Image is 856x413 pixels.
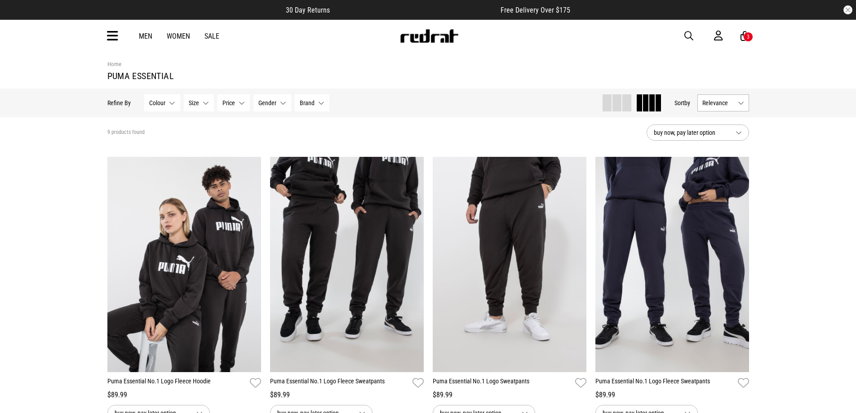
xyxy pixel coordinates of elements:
[222,99,235,107] span: Price
[167,32,190,40] a: Women
[107,71,749,81] h1: puma essential
[595,390,749,400] div: $89.99
[107,99,131,107] p: Refine By
[501,6,570,14] span: Free Delivery Over $175
[189,99,199,107] span: Size
[270,157,424,372] img: Puma Essential No.1 Logo Fleece Sweatpants in Black
[300,99,315,107] span: Brand
[433,377,572,390] a: Puma Essential No.1 Logo Sweatpants
[654,127,728,138] span: buy now, pay later option
[433,390,586,400] div: $89.99
[270,377,409,390] a: Puma Essential No.1 Logo Fleece Sweatpants
[286,6,330,14] span: 30 Day Returns
[702,99,734,107] span: Relevance
[184,94,214,111] button: Size
[258,99,276,107] span: Gender
[149,99,165,107] span: Colour
[253,94,291,111] button: Gender
[107,377,246,390] a: Puma Essential No.1 Logo Fleece Hoodie
[595,377,734,390] a: Puma Essential No.1 Logo Fleece Sweatpants
[433,157,586,372] img: Puma Essential No.1 Logo Sweatpants in Black
[399,29,459,43] img: Redrat logo
[647,124,749,141] button: buy now, pay later option
[139,32,152,40] a: Men
[684,99,690,107] span: by
[595,157,749,372] img: Puma Essential No.1 Logo Fleece Sweatpants in Blue
[107,61,121,67] a: Home
[295,94,329,111] button: Brand
[107,157,261,372] img: Puma Essential No.1 Logo Fleece Hoodie in Black
[144,94,180,111] button: Colour
[741,31,749,41] a: 3
[217,94,250,111] button: Price
[204,32,219,40] a: Sale
[270,390,424,400] div: $89.99
[674,98,690,108] button: Sortby
[107,390,261,400] div: $89.99
[107,129,145,136] span: 9 products found
[348,5,483,14] iframe: Customer reviews powered by Trustpilot
[697,94,749,111] button: Relevance
[747,34,750,40] div: 3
